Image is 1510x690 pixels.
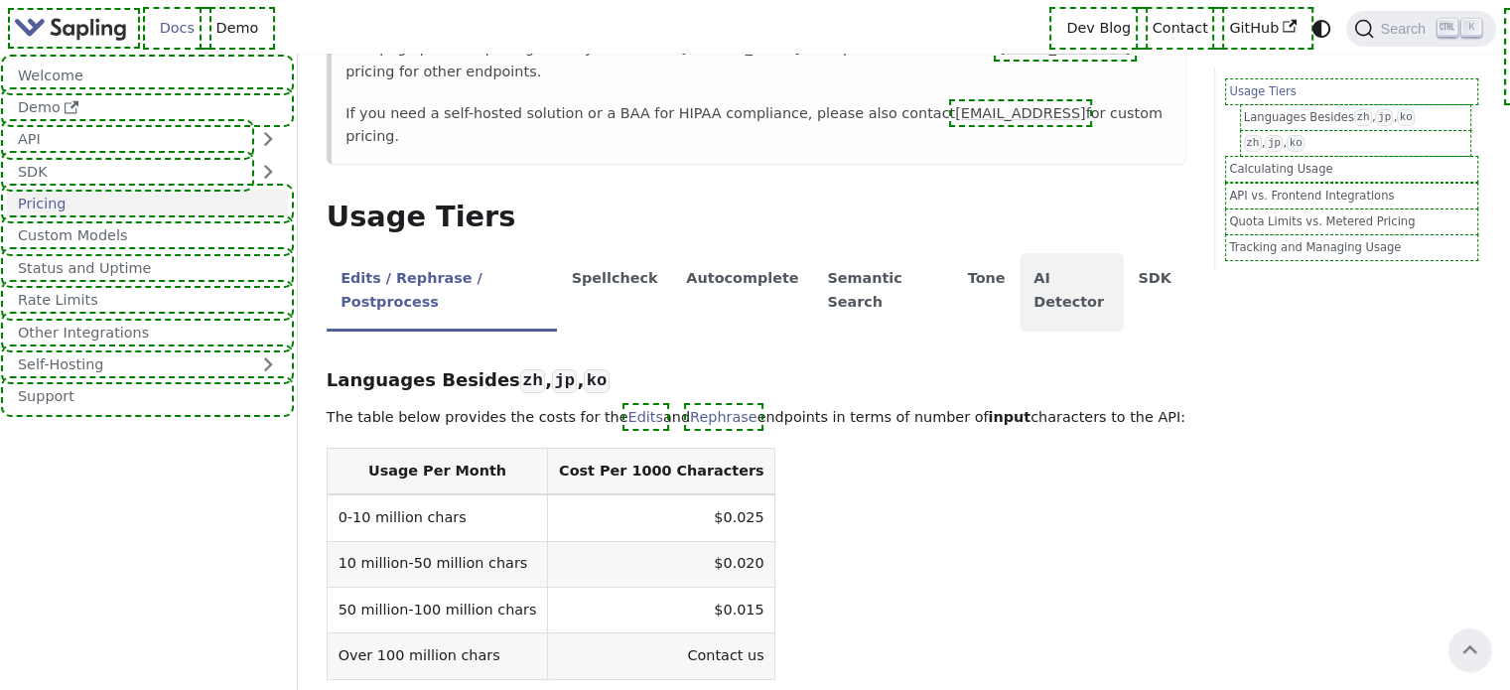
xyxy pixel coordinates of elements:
a: Edits [628,409,663,425]
li: Semantic Search [813,253,953,332]
th: Cost Per 1000 Characters [548,448,775,494]
a: Languages Besideszh,jp,ko [1244,108,1467,127]
a: Quota Limits vs. Metered Pricing [1229,212,1474,231]
code: jp [1375,109,1393,126]
code: jp [1265,135,1283,152]
code: ko [584,369,609,393]
td: Over 100 million chars [327,633,547,679]
a: GitHub [1218,13,1306,44]
li: Autocomplete [672,253,813,332]
td: 0-10 million chars [327,494,547,541]
a: Other Integrations [7,318,288,346]
a: Self-Hosting [7,350,288,379]
td: Contact us [548,633,775,679]
a: Dev Blog [1055,13,1141,44]
td: $0.020 [548,541,775,587]
a: Sapling.ai [14,14,134,43]
a: Status and Uptime [7,253,288,282]
li: Edits / Rephrase / Postprocess [327,253,557,332]
a: API vs. Frontend Integrations [1229,187,1474,206]
code: zh [1244,135,1262,152]
h2: Usage Tiers [327,200,1185,235]
td: 10 million-50 million chars [327,541,547,587]
button: Switch between dark and light mode (currently system mode) [1307,14,1336,43]
a: Demo [7,93,288,122]
p: The table below provides the costs for the and endpoints in terms of number of characters to the ... [327,406,1185,430]
button: Expand sidebar category 'API' [248,125,288,154]
a: Rephrase [690,409,757,425]
a: Usage Tiers [1229,82,1474,101]
li: AI Detector [1020,253,1124,332]
button: Search (Ctrl+K) [1346,11,1495,47]
a: zh,jp,ko [1244,134,1467,153]
td: 50 million-100 million chars [327,587,547,632]
th: Usage Per Month [327,448,547,494]
li: Tone [953,253,1020,332]
a: [EMAIL_ADDRESS] [955,105,1085,121]
a: Calculating Usage [1229,160,1474,179]
p: This page provides pricing for only a subset of [PERSON_NAME]'s endpoints. Please contact for pri... [345,37,1171,84]
a: Contact [1142,13,1219,44]
span: Search [1374,21,1438,37]
code: zh [520,369,545,393]
a: API [7,125,248,154]
a: Demo [206,13,269,44]
code: ko [1287,135,1304,152]
td: $0.025 [548,494,775,541]
img: Sapling.ai [14,14,127,43]
a: Tracking and Managing Usage [1229,238,1474,257]
code: jp [552,369,577,393]
strong: input [988,409,1030,425]
code: ko [1397,109,1415,126]
li: SDK [1124,253,1185,332]
kbd: K [1461,19,1481,37]
a: Support [7,382,288,411]
code: zh [1354,109,1372,126]
td: $0.015 [548,587,775,632]
a: Docs [149,13,206,44]
a: Custom Models [7,221,288,250]
a: Pricing [7,190,288,218]
li: Spellcheck [557,253,672,332]
a: Rate Limits [7,286,288,315]
a: Welcome [7,61,288,89]
button: Scroll back to top [1448,628,1491,671]
a: SDK [7,157,248,186]
p: If you need a self-hosted solution or a BAA for HIPAA compliance, please also contact for custom ... [345,102,1171,150]
button: Expand sidebar category 'SDK' [248,157,288,186]
h3: Languages Besides , , [327,369,1185,392]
